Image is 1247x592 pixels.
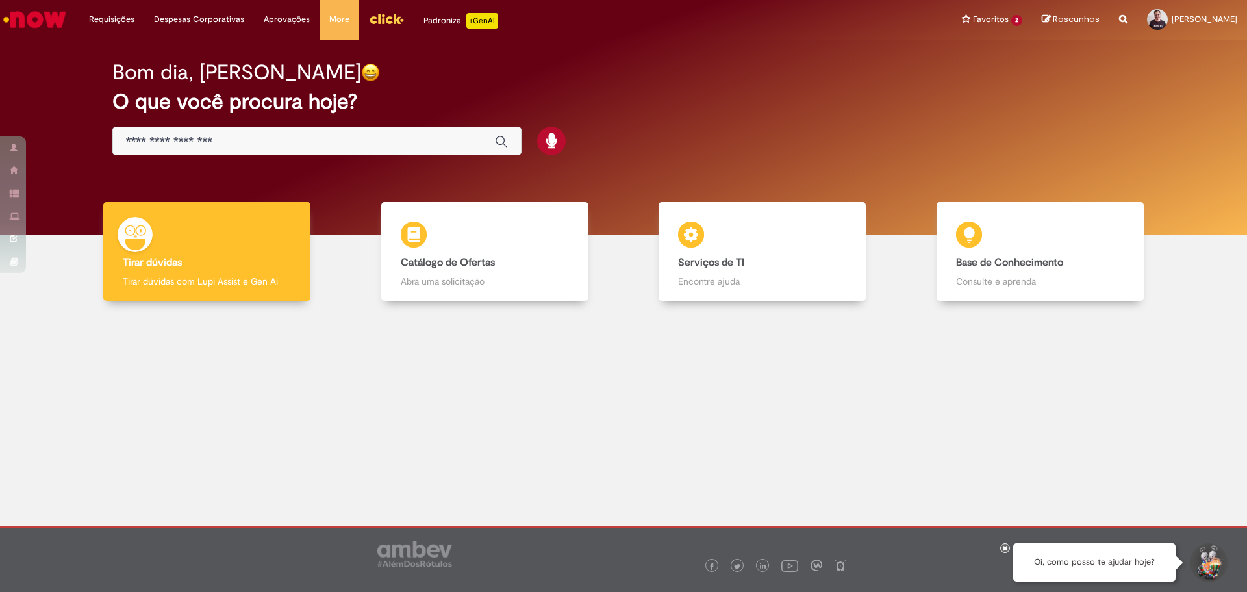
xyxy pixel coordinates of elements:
img: logo_footer_youtube.png [781,557,798,574]
img: ServiceNow [1,6,68,32]
p: Abra uma solicitação [401,275,569,288]
span: More [329,13,349,26]
a: Rascunhos [1042,14,1100,26]
p: +GenAi [466,13,498,29]
span: Aprovações [264,13,310,26]
b: Base de Conhecimento [956,256,1063,269]
img: logo_footer_ambev_rotulo_gray.png [377,541,452,567]
img: click_logo_yellow_360x200.png [369,9,404,29]
span: Rascunhos [1053,13,1100,25]
span: Requisições [89,13,134,26]
div: Oi, como posso te ajudar hoje? [1013,543,1176,582]
span: Despesas Corporativas [154,13,244,26]
img: logo_footer_facebook.png [709,563,715,570]
a: Catálogo de Ofertas Abra uma solicitação [346,202,624,302]
b: Catálogo de Ofertas [401,256,495,269]
a: Serviços de TI Encontre ajuda [623,202,901,302]
div: Padroniza [423,13,498,29]
p: Encontre ajuda [678,275,846,288]
span: [PERSON_NAME] [1172,14,1237,25]
img: logo_footer_twitter.png [734,563,740,570]
img: logo_footer_workplace.png [811,560,822,571]
b: Tirar dúvidas [123,256,182,269]
img: happy-face.png [361,63,380,82]
a: Base de Conhecimento Consulte e aprenda [901,202,1179,302]
a: Tirar dúvidas Tirar dúvidas com Lupi Assist e Gen Ai [68,202,346,302]
img: logo_footer_naosei.png [835,560,846,571]
p: Tirar dúvidas com Lupi Assist e Gen Ai [123,275,291,288]
button: Iniciar Conversa de Suporte [1189,543,1228,582]
b: Serviços de TI [678,256,744,269]
span: Favoritos [973,13,1009,26]
span: 2 [1011,15,1022,26]
p: Consulte e aprenda [956,275,1124,288]
img: logo_footer_linkedin.png [760,563,766,571]
h2: O que você procura hoje? [112,90,1135,113]
h2: Bom dia, [PERSON_NAME] [112,61,361,84]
